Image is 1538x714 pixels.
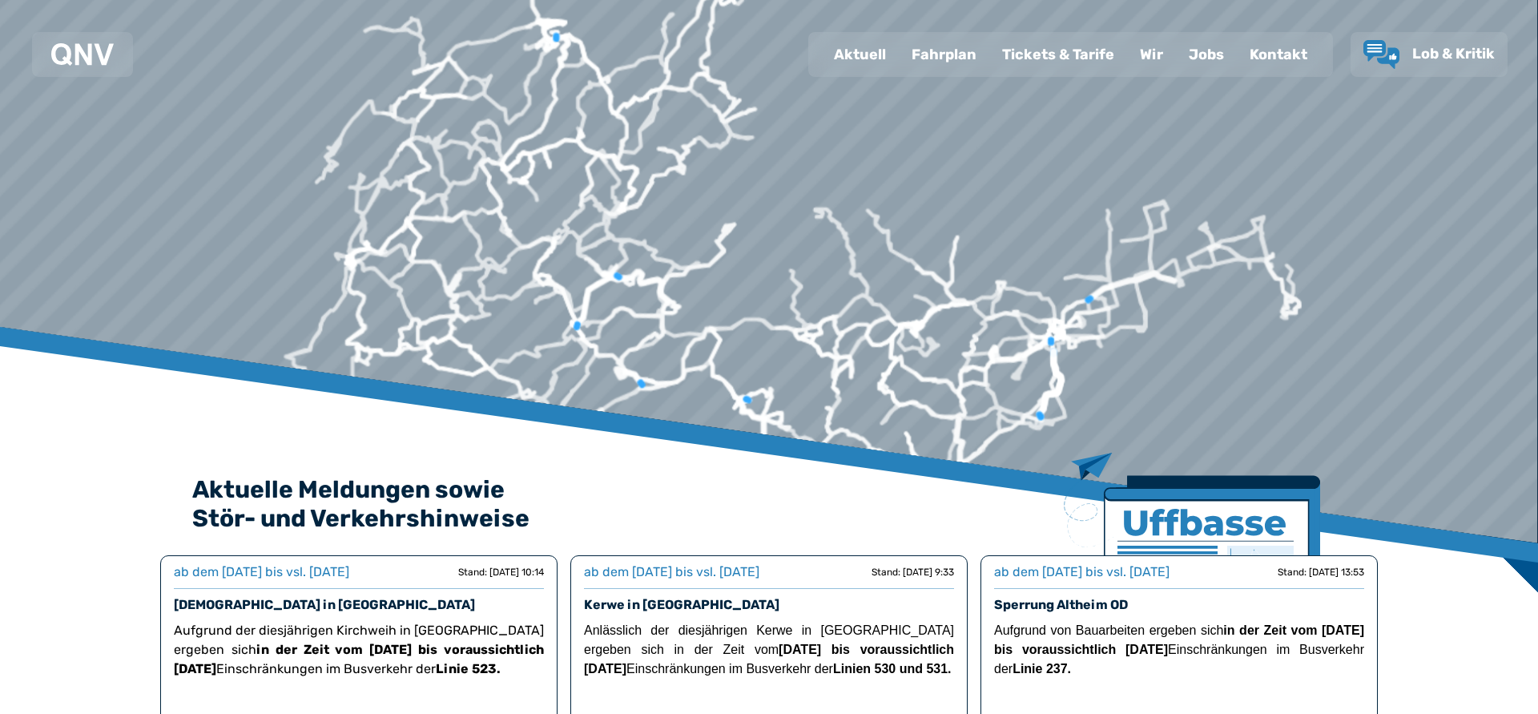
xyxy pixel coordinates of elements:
[994,563,1170,582] div: ab dem [DATE] bis vsl. [DATE]
[1127,34,1176,75] a: Wir
[174,642,544,676] strong: in der Zeit vom [DATE] bis voraussichtlich [DATE]
[51,38,114,71] a: QNV Logo
[821,34,899,75] a: Aktuell
[584,623,954,676] span: Anlässlich der diesjährigen Kerwe in [GEOGRAPHIC_DATA] ergeben sich in der Zeit vom Einschränkung...
[1064,453,1320,652] img: Zeitung mit Titel Uffbase
[584,563,759,582] div: ab dem [DATE] bis vsl. [DATE]
[436,661,469,676] strong: Linie
[1278,566,1364,579] div: Stand: [DATE] 13:53
[458,566,544,579] div: Stand: [DATE] 10:14
[1176,34,1237,75] a: Jobs
[989,34,1127,75] a: Tickets & Tarife
[192,475,1346,533] h2: Aktuelle Meldungen sowie Stör- und Verkehrshinweise
[899,34,989,75] a: Fahrplan
[1363,40,1495,69] a: Lob & Kritik
[994,623,1364,656] strong: in der Zeit vom [DATE] bis voraussichtlich [DATE]
[584,597,779,612] a: Kerwe in [GEOGRAPHIC_DATA]
[1412,45,1495,63] span: Lob & Kritik
[994,597,1128,612] a: Sperrung Altheim OD
[584,643,954,676] strong: [DATE] bis voraussichtlich [DATE]
[994,623,1364,676] span: Aufgrund von Bauarbeiten ergeben sich Einschränkungen im Busverkehr der
[174,597,475,612] a: [DEMOGRAPHIC_DATA] in [GEOGRAPHIC_DATA]
[872,566,954,579] div: Stand: [DATE] 9:33
[472,661,501,676] strong: 523.
[51,43,114,66] img: QNV Logo
[174,563,349,582] div: ab dem [DATE] bis vsl. [DATE]
[174,621,544,679] p: Aufgrund der diesjährigen Kirchweih in [GEOGRAPHIC_DATA] ergeben sich Einschränkungen im Busverke...
[833,662,952,676] strong: Linien 530 und 531.
[1237,34,1320,75] a: Kontakt
[1013,662,1071,676] strong: Linie 237.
